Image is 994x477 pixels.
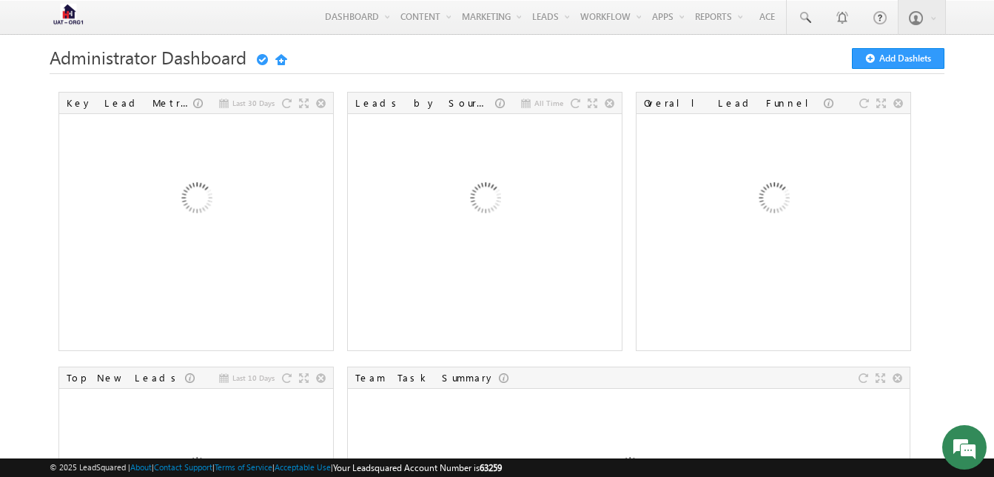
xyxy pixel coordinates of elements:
div: Key Lead Metrics [67,96,193,110]
span: Administrator Dashboard [50,45,246,69]
button: Add Dashlets [852,48,944,69]
img: Custom Logo [50,4,87,30]
a: Contact Support [154,462,212,472]
a: About [130,462,152,472]
a: Acceptable Use [275,462,331,472]
div: Team Task Summary [355,371,499,384]
span: Last 10 Days [232,371,275,384]
div: Leads by Sources [355,96,495,110]
span: All Time [534,96,563,110]
img: Loading... [694,121,853,280]
span: 63259 [480,462,502,473]
img: Loading... [116,121,275,280]
div: Top New Leads [67,371,185,384]
a: Terms of Service [215,462,272,472]
div: Overall Lead Funnel [644,96,824,110]
span: Last 30 Days [232,96,275,110]
img: Loading... [405,121,564,280]
span: © 2025 LeadSquared | | | | | [50,461,502,475]
span: Your Leadsquared Account Number is [333,462,502,473]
